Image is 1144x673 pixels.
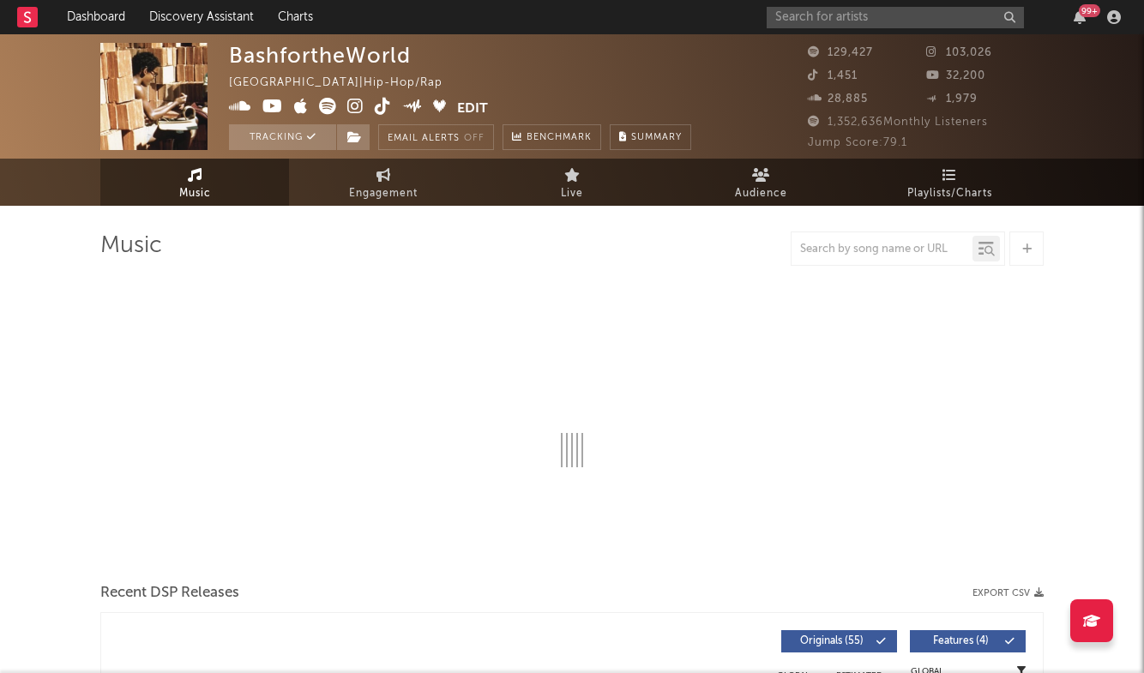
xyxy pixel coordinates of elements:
a: Audience [666,159,855,206]
button: Features(4) [910,630,1026,652]
em: Off [464,134,485,143]
span: Jump Score: 79.1 [808,137,907,148]
span: Live [561,183,583,204]
button: Email AlertsOff [378,124,494,150]
span: Playlists/Charts [907,183,992,204]
a: Benchmark [503,124,601,150]
a: Live [478,159,666,206]
a: Engagement [289,159,478,206]
button: Edit [457,98,488,119]
span: 103,026 [926,47,992,58]
span: Recent DSP Releases [100,583,239,604]
span: Summary [631,133,682,142]
input: Search by song name or URL [792,243,972,256]
span: Features ( 4 ) [921,636,1000,646]
button: Tracking [229,124,336,150]
span: 1,352,636 Monthly Listeners [808,117,988,128]
div: 99 + [1079,4,1100,17]
span: Originals ( 55 ) [792,636,871,646]
span: Audience [735,183,787,204]
span: 129,427 [808,47,873,58]
span: Music [179,183,211,204]
span: Benchmark [527,128,592,148]
div: BashfortheWorld [229,43,411,68]
button: Export CSV [972,588,1044,598]
button: Originals(55) [781,630,897,652]
span: 1,451 [808,70,858,81]
input: Search for artists [767,7,1024,28]
div: [GEOGRAPHIC_DATA] | Hip-Hop/Rap [229,73,462,93]
span: Engagement [349,183,418,204]
span: 28,885 [808,93,868,105]
span: 1,979 [926,93,978,105]
span: 32,200 [926,70,985,81]
button: Summary [610,124,691,150]
a: Playlists/Charts [855,159,1044,206]
button: 99+ [1074,10,1086,24]
a: Music [100,159,289,206]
